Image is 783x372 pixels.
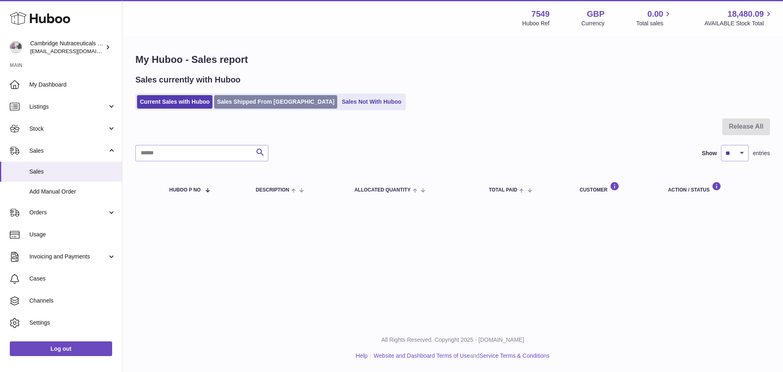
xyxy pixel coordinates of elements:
[29,297,116,305] span: Channels
[169,187,201,193] span: Huboo P no
[30,48,120,54] span: [EMAIL_ADDRESS][DOMAIN_NAME]
[214,95,337,109] a: Sales Shipped From [GEOGRAPHIC_DATA]
[30,40,104,55] div: Cambridge Nutraceuticals Ltd
[531,9,550,20] strong: 7549
[29,147,107,155] span: Sales
[135,74,241,85] h2: Sales currently with Huboo
[587,9,604,20] strong: GBP
[29,319,116,327] span: Settings
[256,187,289,193] span: Description
[648,9,664,20] span: 0.00
[29,168,116,176] span: Sales
[29,275,116,283] span: Cases
[29,125,107,133] span: Stock
[339,95,404,109] a: Sales Not With Huboo
[29,231,116,238] span: Usage
[29,209,107,216] span: Orders
[10,341,112,356] a: Log out
[371,352,549,360] li: and
[489,187,518,193] span: Total paid
[704,9,773,27] a: 18,480.09 AVAILABLE Stock Total
[704,20,773,27] span: AVAILABLE Stock Total
[135,53,770,66] h1: My Huboo - Sales report
[29,188,116,196] span: Add Manual Order
[356,352,368,359] a: Help
[522,20,550,27] div: Huboo Ref
[636,9,672,27] a: 0.00 Total sales
[702,149,717,157] label: Show
[668,182,762,193] div: Action / Status
[728,9,764,20] span: 18,480.09
[29,253,107,261] span: Invoicing and Payments
[354,187,411,193] span: ALLOCATED Quantity
[480,352,550,359] a: Service Terms & Conditions
[636,20,672,27] span: Total sales
[129,336,776,344] p: All Rights Reserved. Copyright 2025 - [DOMAIN_NAME]
[582,20,605,27] div: Currency
[753,149,770,157] span: entries
[29,81,116,89] span: My Dashboard
[137,95,212,109] a: Current Sales with Huboo
[29,103,107,111] span: Listings
[580,182,652,193] div: Customer
[10,41,22,53] img: internalAdmin-7549@internal.huboo.com
[374,352,470,359] a: Website and Dashboard Terms of Use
